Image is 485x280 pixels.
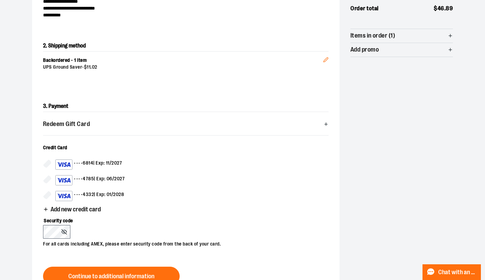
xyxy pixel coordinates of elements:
span: Order total [350,4,379,13]
span: Items in order (1) [350,32,395,39]
div: Backordered - 1 item [43,57,323,64]
h2: 2. Shipping method [43,40,329,51]
label: Security code [43,213,322,225]
span: Continue to additional information [68,273,154,280]
button: Add new credit card [43,206,101,214]
span: Chat with an Expert [438,269,477,276]
button: Items in order (1) [350,29,453,43]
span: Add promo [350,46,379,53]
button: Redeem Gift Card [43,117,329,131]
span: Add new credit card [51,206,101,213]
span: . [91,64,92,70]
span: $ [84,64,87,70]
input: Visa card example showing the 16-digit card number on the front of the cardVisa card example show... [43,159,51,168]
h2: 3. Payment [43,101,329,112]
p: For all cards including AMEX, please enter security code from the back of your card. [43,239,322,248]
span: Redeem Gift Card [43,121,90,127]
div: •••• 4332 | Exp: 01/2028 [55,191,124,201]
img: Visa card example showing the 16-digit card number on the front of the card [57,192,71,200]
div: •••• 6814 | Exp: 11/2027 [55,159,122,170]
span: 02 [92,64,97,70]
button: Chat with an Expert [422,264,481,280]
img: Visa card example showing the 16-digit card number on the front of the card [57,160,71,169]
button: Edit [318,46,334,70]
input: Visa card example showing the 16-digit card number on the front of the cardVisa card example show... [43,191,51,199]
span: 89 [446,5,453,12]
img: Visa card example showing the 16-digit card number on the front of the card [57,176,71,184]
span: $ [434,5,438,12]
button: Add promo [350,43,453,57]
span: 11 [87,64,91,70]
div: •••• 4785 | Exp: 06/2027 [55,175,125,185]
span: . [444,5,446,12]
span: Credit Card [43,145,67,150]
div: UPS Ground Saver - [43,64,323,71]
input: Visa card example showing the 16-digit card number on the front of the cardVisa card example show... [43,175,51,183]
span: 46 [438,5,444,12]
